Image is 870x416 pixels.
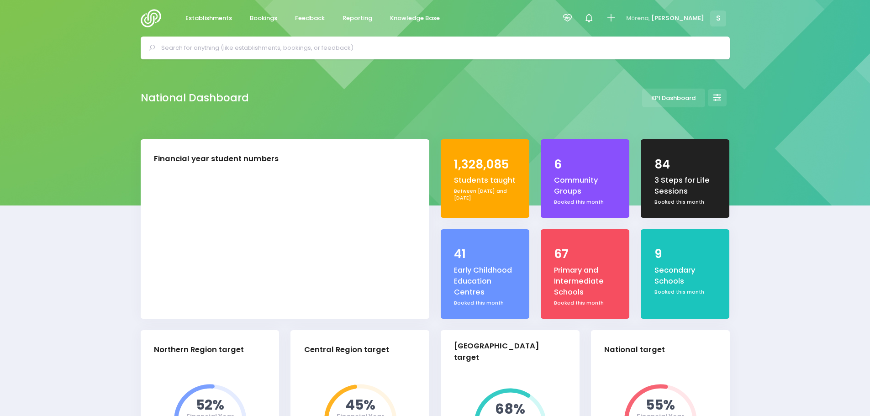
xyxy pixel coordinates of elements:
[654,265,717,287] div: Secondary Schools
[654,289,717,296] div: Booked this month
[554,265,616,298] div: Primary and Intermediate Schools
[654,175,717,197] div: 3 Steps for Life Sessions
[335,10,380,27] a: Reporting
[642,89,705,107] a: KPI Dashboard
[243,10,285,27] a: Bookings
[454,265,516,298] div: Early Childhood Education Centres
[654,245,717,263] div: 9
[454,175,516,186] div: Students taught
[343,14,372,23] span: Reporting
[141,92,249,104] h2: National Dashboard
[185,14,232,23] span: Establishments
[288,10,332,27] a: Feedback
[161,41,717,55] input: Search for anything (like establishments, bookings, or feedback)
[710,11,726,26] span: S
[651,14,704,23] span: [PERSON_NAME]
[454,188,516,202] div: Between [DATE] and [DATE]
[554,156,616,174] div: 6
[178,10,240,27] a: Establishments
[554,199,616,206] div: Booked this month
[154,153,279,165] div: Financial year student numbers
[554,175,616,197] div: Community Groups
[383,10,448,27] a: Knowledge Base
[626,14,650,23] span: Mōrena,
[654,199,717,206] div: Booked this month
[554,245,616,263] div: 67
[454,341,559,363] div: [GEOGRAPHIC_DATA] target
[454,300,516,307] div: Booked this month
[250,14,277,23] span: Bookings
[141,9,167,27] img: Logo
[390,14,440,23] span: Knowledge Base
[554,300,616,307] div: Booked this month
[454,245,516,263] div: 41
[604,344,665,356] div: National target
[654,156,717,174] div: 84
[154,344,244,356] div: Northern Region target
[295,14,325,23] span: Feedback
[304,344,389,356] div: Central Region target
[454,156,516,174] div: 1,328,085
